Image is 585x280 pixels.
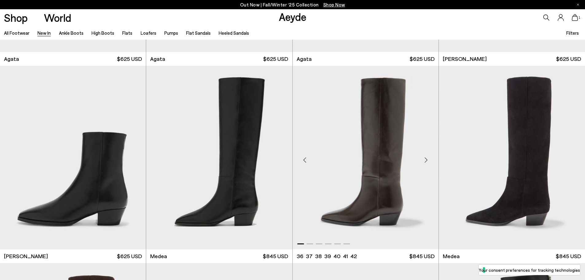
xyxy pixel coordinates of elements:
a: High Boots [92,30,114,36]
span: $625 USD [410,55,435,63]
img: Medea Knee-High Boots [293,66,439,249]
li: 42 [350,252,357,260]
span: $845 USD [409,252,435,260]
a: Loafers [141,30,156,36]
span: [PERSON_NAME] [443,55,487,63]
li: 39 [324,252,331,260]
div: Next slide [417,151,435,169]
a: Agata $625 USD [146,52,292,66]
li: 36 [297,252,303,260]
a: [PERSON_NAME] $625 USD [439,52,585,66]
li: 40 [333,252,341,260]
span: $625 USD [263,55,288,63]
div: Previous slide [296,151,314,169]
a: All Footwear [4,30,29,36]
a: Medea $845 USD [146,249,292,263]
button: Your consent preferences for tracking technologies [479,265,580,275]
a: Pumps [164,30,178,36]
span: Medea [443,252,460,260]
span: Agata [4,55,19,63]
a: Ankle Boots [59,30,84,36]
a: World [44,12,71,23]
a: Flat Sandals [186,30,211,36]
span: Agata [297,55,312,63]
span: Agata [150,55,165,63]
span: Filters [566,30,579,36]
span: $845 USD [263,252,288,260]
label: Your consent preferences for tracking technologies [479,267,580,273]
a: 1 [572,14,578,21]
span: Medea [150,252,167,260]
p: Out Now | Fall/Winter ‘25 Collection [240,1,345,9]
a: Aeyde [279,10,306,23]
img: Medea Knee-High Boots [146,66,292,249]
a: Flats [122,30,132,36]
span: $625 USD [117,252,142,260]
li: 38 [315,252,322,260]
a: Heeled Sandals [219,30,249,36]
span: $625 USD [117,55,142,63]
li: 37 [306,252,313,260]
a: Agata $625 USD [293,52,439,66]
a: Shop [4,12,28,23]
span: $625 USD [556,55,581,63]
span: Navigate to /collections/new-in [323,2,345,7]
a: 36 37 38 39 40 41 42 $845 USD [293,249,439,263]
li: 41 [343,252,348,260]
span: $845 USD [556,252,581,260]
ul: variant [297,252,355,260]
a: Medea $845 USD [439,249,585,263]
img: Medea Suede Knee-High Boots [439,66,585,249]
a: New In [37,30,51,36]
div: 2 / 6 [439,66,584,249]
img: Medea Knee-High Boots [439,66,584,249]
span: [PERSON_NAME] [4,252,48,260]
div: 1 / 6 [293,66,439,249]
a: 6 / 6 1 / 6 2 / 6 3 / 6 4 / 6 5 / 6 6 / 6 1 / 6 Next slide Previous slide [293,66,439,249]
span: 1 [578,16,581,19]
